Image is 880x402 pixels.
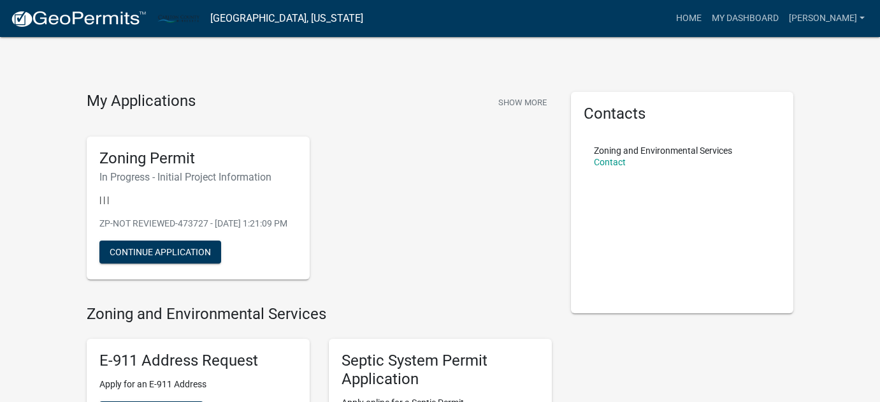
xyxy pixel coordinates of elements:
[671,6,707,31] a: Home
[342,352,539,389] h5: Septic System Permit Application
[594,146,732,155] p: Zoning and Environmental Services
[87,92,196,111] h4: My Applications
[99,241,221,264] button: Continue Application
[594,157,626,167] a: Contact
[210,8,363,29] a: [GEOGRAPHIC_DATA], [US_STATE]
[493,92,552,113] button: Show More
[99,378,297,391] p: Apply for an E-911 Address
[99,217,297,230] p: ZP-NOT REVIEWED-473727 - [DATE] 1:21:09 PM
[157,10,200,27] img: Carlton County, Minnesota
[99,352,297,370] h5: E-911 Address Request
[784,6,870,31] a: [PERSON_NAME]
[584,105,781,123] h5: Contacts
[707,6,784,31] a: My Dashboard
[99,149,297,168] h5: Zoning Permit
[99,171,297,183] h6: In Progress - Initial Project Information
[87,305,552,324] h4: Zoning and Environmental Services
[99,193,297,207] p: | | |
